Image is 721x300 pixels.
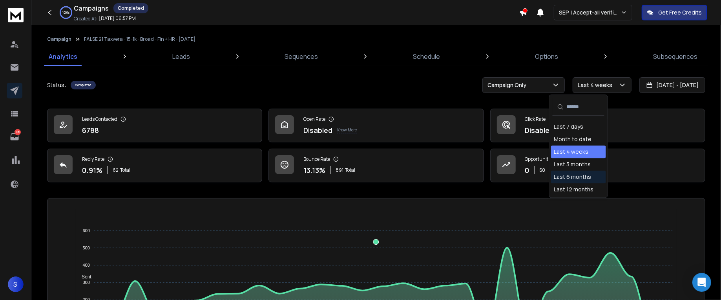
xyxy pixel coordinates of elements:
[83,228,90,233] tspan: 600
[490,109,705,142] a: Click RateDisabledKnow More
[337,127,357,133] p: Know More
[76,274,91,280] span: Sent
[172,52,190,61] p: Leads
[554,173,591,181] div: Last 6 months
[554,135,592,143] div: Month to date
[525,116,546,122] p: Click Rate
[658,9,702,16] p: Get Free Credits
[71,81,96,89] div: Completed
[8,8,24,22] img: logo
[487,81,529,89] p: Campaign Only
[113,167,119,173] span: 62
[268,149,484,182] a: Bounce Rate13.13%891Total
[578,81,615,89] p: Last 4 weeks
[84,36,195,42] p: FALSE 21 Taxvera - 15-1k - Broad - Fin + HR - [DATE]
[74,16,97,22] p: Created At:
[113,3,148,13] div: Completed
[408,47,445,66] a: Schedule
[83,245,90,250] tspan: 500
[62,10,69,15] p: 100 %
[336,167,343,173] span: 891
[554,148,589,156] div: Last 4 weeks
[525,165,529,176] p: 0
[47,36,71,42] button: Campaign
[525,125,554,136] p: Disabled
[535,52,558,61] p: Options
[74,4,109,13] h1: Campaigns
[413,52,440,61] p: Schedule
[120,167,130,173] span: Total
[490,149,705,182] a: Opportunities0$0
[47,149,262,182] a: Reply Rate0.91%62Total
[83,263,90,267] tspan: 400
[99,15,136,22] p: [DATE] 06:57 PM
[345,167,355,173] span: Total
[82,156,104,162] p: Reply Rate
[49,52,77,61] p: Analytics
[530,47,563,66] a: Options
[554,185,594,193] div: Last 12 months
[268,109,484,142] a: Open RateDisabledKnow More
[8,276,24,292] button: S
[639,77,705,93] button: [DATE] - [DATE]
[303,156,330,162] p: Bounce Rate
[559,9,621,16] p: SEP | Accept-all verifications
[47,81,66,89] p: Status:
[540,167,546,173] p: $ 0
[525,156,555,162] p: Opportunities
[44,47,82,66] a: Analytics
[168,47,195,66] a: Leads
[648,47,702,66] a: Subsequences
[554,123,584,131] div: Last 7 days
[692,273,711,292] div: Open Intercom Messenger
[83,280,90,285] tspan: 300
[82,165,102,176] p: 0.91 %
[642,5,707,20] button: Get Free Credits
[15,129,21,135] p: 1178
[303,125,332,136] p: Disabled
[554,160,591,168] div: Last 3 months
[303,165,325,176] p: 13.13 %
[280,47,323,66] a: Sequences
[82,125,99,136] p: 6788
[82,116,117,122] p: Leads Contacted
[303,116,325,122] p: Open Rate
[47,109,262,142] a: Leads Contacted6788
[285,52,318,61] p: Sequences
[7,129,22,145] a: 1178
[653,52,697,61] p: Subsequences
